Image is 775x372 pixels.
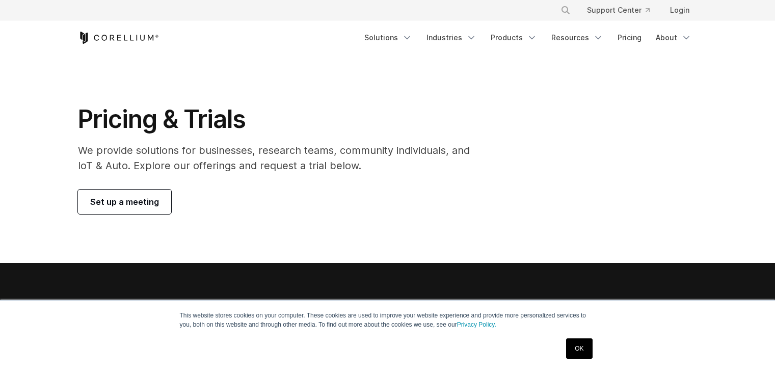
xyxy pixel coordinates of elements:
[611,29,648,47] a: Pricing
[556,1,575,19] button: Search
[358,29,418,47] a: Solutions
[545,29,609,47] a: Resources
[579,1,658,19] a: Support Center
[548,1,698,19] div: Navigation Menu
[662,1,698,19] a: Login
[78,32,159,44] a: Corellium Home
[457,321,496,328] a: Privacy Policy.
[650,29,698,47] a: About
[485,29,543,47] a: Products
[180,311,596,329] p: This website stores cookies on your computer. These cookies are used to improve your website expe...
[420,29,483,47] a: Industries
[78,104,484,135] h1: Pricing & Trials
[358,29,698,47] div: Navigation Menu
[78,190,171,214] a: Set up a meeting
[78,143,484,173] p: We provide solutions for businesses, research teams, community individuals, and IoT & Auto. Explo...
[566,338,592,359] a: OK
[90,196,159,208] span: Set up a meeting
